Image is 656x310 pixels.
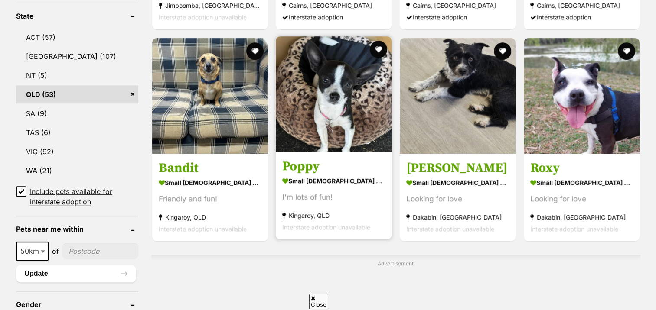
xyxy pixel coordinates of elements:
[16,242,49,261] span: 50km
[62,243,138,259] input: postcode
[16,28,138,46] a: ACT (57)
[282,12,385,23] div: Interstate adoption
[159,193,261,205] div: Friendly and fun!
[152,38,268,154] img: Bandit - Chihuahua Dog
[159,160,261,176] h3: Bandit
[530,211,633,223] strong: Dakabin, [GEOGRAPHIC_DATA]
[400,38,516,154] img: Sam - Shih Tzu x Long Hair Chihuahua Dog
[159,14,247,21] span: Interstate adoption unavailable
[16,104,138,123] a: SA (9)
[618,42,635,60] button: favourite
[406,160,509,176] h3: [PERSON_NAME]
[276,152,392,239] a: Poppy small [DEMOGRAPHIC_DATA] Dog I'm lots of fun! Kingaroy, QLD Interstate adoption unavailable
[530,225,618,232] span: Interstate adoption unavailable
[406,12,509,23] div: Interstate adoption
[406,225,494,232] span: Interstate adoption unavailable
[52,246,59,256] span: of
[16,300,138,308] header: Gender
[406,211,509,223] strong: Dakabin, [GEOGRAPHIC_DATA]
[400,153,516,241] a: [PERSON_NAME] small [DEMOGRAPHIC_DATA] Dog Looking for love Dakabin, [GEOGRAPHIC_DATA] Interstate...
[530,12,633,23] div: Interstate adoption
[246,42,263,60] button: favourite
[159,225,247,232] span: Interstate adoption unavailable
[159,176,261,189] strong: small [DEMOGRAPHIC_DATA] Dog
[282,158,385,174] h3: Poppy
[16,225,138,233] header: Pets near me within
[16,265,136,282] button: Update
[370,41,387,58] button: favourite
[282,174,385,187] strong: small [DEMOGRAPHIC_DATA] Dog
[16,161,138,180] a: WA (21)
[159,211,261,223] strong: Kingaroy, QLD
[524,38,640,154] img: Roxy - English Staffordshire Bull Terrier Dog
[282,210,385,221] strong: Kingaroy, QLD
[16,186,138,207] a: Include pets available for interstate adoption
[16,66,138,84] a: NT (5)
[524,153,640,241] a: Roxy small [DEMOGRAPHIC_DATA] Dog Looking for love Dakabin, [GEOGRAPHIC_DATA] Interstate adoption...
[17,245,48,257] span: 50km
[16,85,138,103] a: QLD (53)
[16,12,138,20] header: State
[16,47,138,65] a: [GEOGRAPHIC_DATA] (107)
[530,176,633,189] strong: small [DEMOGRAPHIC_DATA] Dog
[282,223,370,231] span: Interstate adoption unavailable
[276,36,392,152] img: Poppy - Chihuahua Dog
[282,191,385,203] div: I'm lots of fun!
[30,186,138,207] span: Include pets available for interstate adoption
[494,42,511,60] button: favourite
[152,153,268,241] a: Bandit small [DEMOGRAPHIC_DATA] Dog Friendly and fun! Kingaroy, QLD Interstate adoption unavailable
[16,142,138,161] a: VIC (92)
[530,193,633,205] div: Looking for love
[16,123,138,142] a: TAS (6)
[530,160,633,176] h3: Roxy
[406,176,509,189] strong: small [DEMOGRAPHIC_DATA] Dog
[406,193,509,205] div: Looking for love
[309,294,328,309] span: Close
